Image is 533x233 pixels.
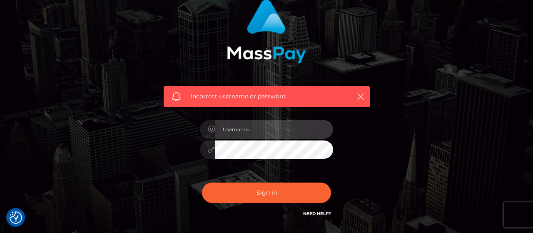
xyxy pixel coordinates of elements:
button: Consent Preferences [10,211,22,224]
input: Username... [215,120,333,139]
img: Revisit consent button [10,211,22,224]
span: Incorrect username or password. [191,92,343,101]
button: Sign in [202,183,331,203]
a: Need Help? [303,211,331,216]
